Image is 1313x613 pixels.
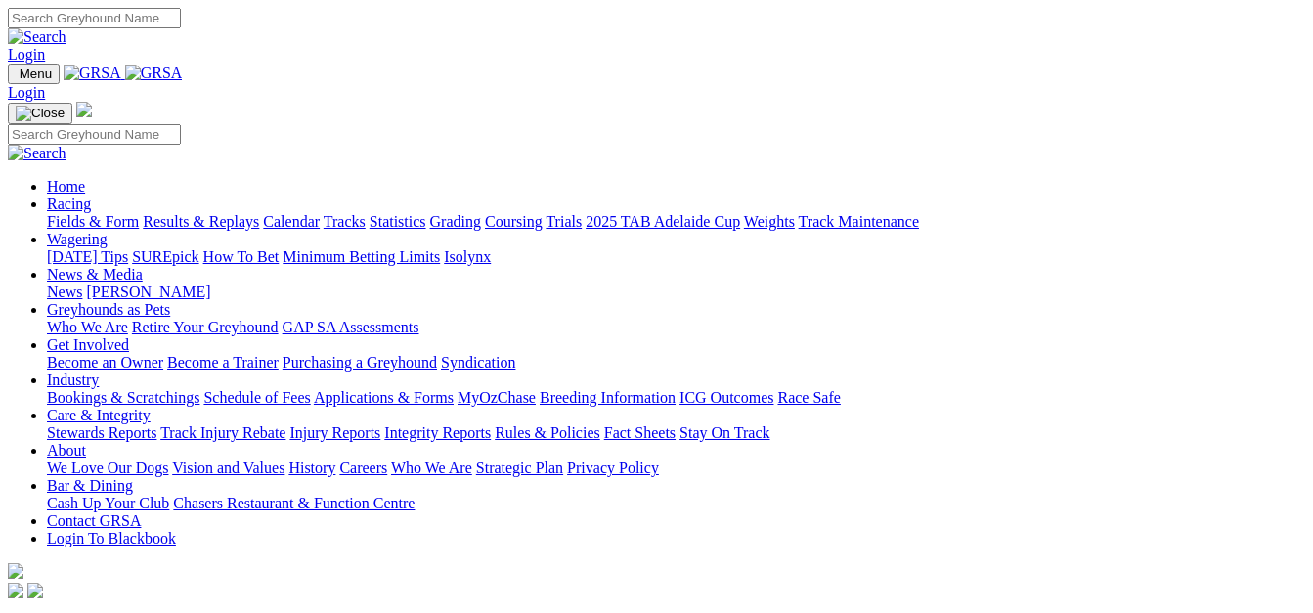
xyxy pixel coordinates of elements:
[495,424,600,441] a: Rules & Policies
[86,284,210,300] a: [PERSON_NAME]
[8,583,23,598] img: facebook.svg
[16,106,65,121] img: Close
[777,389,840,406] a: Race Safe
[160,424,285,441] a: Track Injury Rebate
[324,213,366,230] a: Tracks
[540,389,676,406] a: Breeding Information
[799,213,919,230] a: Track Maintenance
[47,495,169,511] a: Cash Up Your Club
[27,583,43,598] img: twitter.svg
[76,102,92,117] img: logo-grsa-white.png
[47,389,199,406] a: Bookings & Scratchings
[289,424,380,441] a: Injury Reports
[444,248,491,265] a: Isolynx
[47,512,141,529] a: Contact GRSA
[47,248,128,265] a: [DATE] Tips
[47,196,91,212] a: Racing
[458,389,536,406] a: MyOzChase
[263,213,320,230] a: Calendar
[8,124,181,145] input: Search
[441,354,515,371] a: Syndication
[47,477,133,494] a: Bar & Dining
[8,8,181,28] input: Search
[567,460,659,476] a: Privacy Policy
[47,336,129,353] a: Get Involved
[47,460,1305,477] div: About
[47,442,86,459] a: About
[679,424,769,441] a: Stay On Track
[47,301,170,318] a: Greyhounds as Pets
[47,266,143,283] a: News & Media
[8,103,72,124] button: Toggle navigation
[47,372,99,388] a: Industry
[744,213,795,230] a: Weights
[47,354,163,371] a: Become an Owner
[64,65,121,82] img: GRSA
[604,424,676,441] a: Fact Sheets
[47,284,82,300] a: News
[47,530,176,547] a: Login To Blackbook
[47,213,1305,231] div: Racing
[47,389,1305,407] div: Industry
[47,424,1305,442] div: Care & Integrity
[384,424,491,441] a: Integrity Reports
[172,460,284,476] a: Vision and Values
[132,319,279,335] a: Retire Your Greyhound
[8,46,45,63] a: Login
[203,389,310,406] a: Schedule of Fees
[47,248,1305,266] div: Wagering
[485,213,543,230] a: Coursing
[8,563,23,579] img: logo-grsa-white.png
[167,354,279,371] a: Become a Trainer
[391,460,472,476] a: Who We Are
[47,424,156,441] a: Stewards Reports
[47,231,108,247] a: Wagering
[47,407,151,423] a: Care & Integrity
[283,354,437,371] a: Purchasing a Greyhound
[288,460,335,476] a: History
[546,213,582,230] a: Trials
[173,495,415,511] a: Chasers Restaurant & Function Centre
[8,145,66,162] img: Search
[125,65,183,82] img: GRSA
[339,460,387,476] a: Careers
[8,64,60,84] button: Toggle navigation
[47,178,85,195] a: Home
[283,248,440,265] a: Minimum Betting Limits
[283,319,419,335] a: GAP SA Assessments
[143,213,259,230] a: Results & Replays
[679,389,773,406] a: ICG Outcomes
[20,66,52,81] span: Menu
[8,84,45,101] a: Login
[430,213,481,230] a: Grading
[370,213,426,230] a: Statistics
[47,460,168,476] a: We Love Our Dogs
[8,28,66,46] img: Search
[314,389,454,406] a: Applications & Forms
[47,354,1305,372] div: Get Involved
[47,319,128,335] a: Who We Are
[47,319,1305,336] div: Greyhounds as Pets
[203,248,280,265] a: How To Bet
[47,213,139,230] a: Fields & Form
[586,213,740,230] a: 2025 TAB Adelaide Cup
[476,460,563,476] a: Strategic Plan
[47,284,1305,301] div: News & Media
[47,495,1305,512] div: Bar & Dining
[132,248,198,265] a: SUREpick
